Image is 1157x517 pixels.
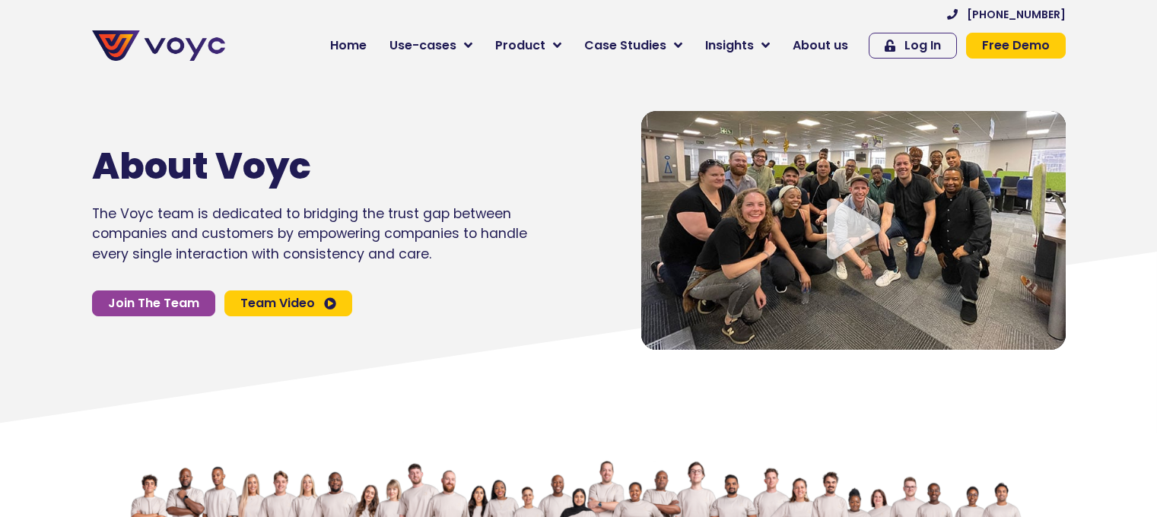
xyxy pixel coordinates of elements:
[793,36,848,55] span: About us
[947,9,1066,20] a: [PHONE_NUMBER]
[982,40,1050,52] span: Free Demo
[240,297,315,309] span: Team Video
[224,290,352,316] a: Team Video
[389,36,456,55] span: Use-cases
[823,198,884,262] div: Video play button
[92,290,215,316] a: Join The Team
[484,30,573,61] a: Product
[330,36,367,55] span: Home
[904,40,941,52] span: Log In
[967,9,1066,20] span: [PHONE_NUMBER]
[378,30,484,61] a: Use-cases
[781,30,860,61] a: About us
[584,36,666,55] span: Case Studies
[92,204,527,264] p: The Voyc team is dedicated to bridging the trust gap between companies and customers by empowerin...
[319,30,378,61] a: Home
[108,297,199,309] span: Join The Team
[705,36,754,55] span: Insights
[694,30,781,61] a: Insights
[966,33,1066,59] a: Free Demo
[573,30,694,61] a: Case Studies
[495,36,545,55] span: Product
[869,33,957,59] a: Log In
[92,144,482,189] h1: About Voyc
[92,30,225,61] img: voyc-full-logo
